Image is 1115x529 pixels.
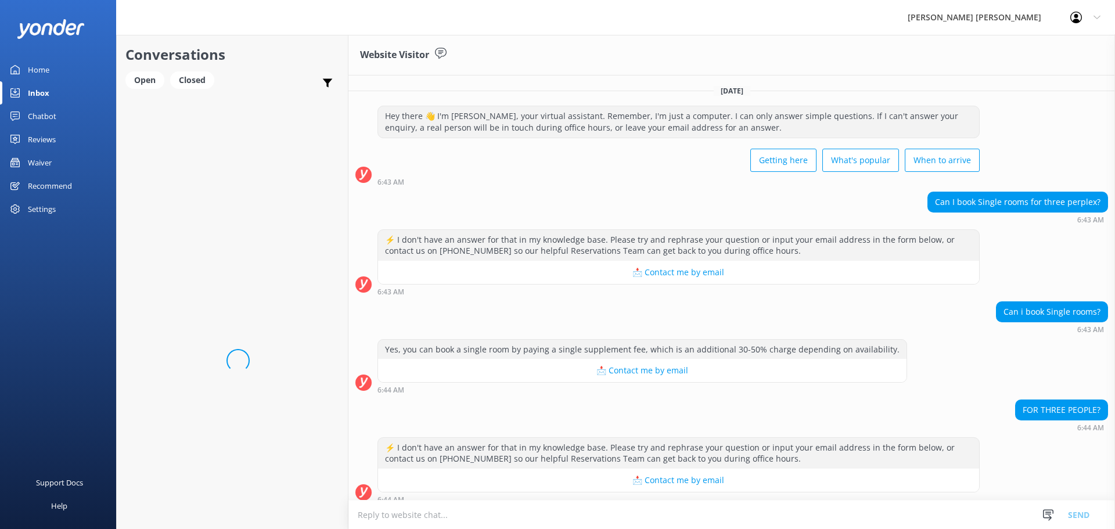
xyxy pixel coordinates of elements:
div: 06:44am 18-Aug-2025 (UTC +12:00) Pacific/Auckland [377,386,907,394]
strong: 6:44 AM [1077,424,1104,431]
div: Hey there 👋 I'm [PERSON_NAME], your virtual assistant. Remember, I'm just a computer. I can only ... [378,106,979,137]
strong: 6:43 AM [377,179,404,186]
strong: 6:43 AM [1077,326,1104,333]
div: 06:43am 18-Aug-2025 (UTC +12:00) Pacific/Auckland [377,287,980,296]
button: 📩 Contact me by email [378,261,979,284]
img: yonder-white-logo.png [17,19,84,38]
div: Settings [28,197,56,221]
div: 06:43am 18-Aug-2025 (UTC +12:00) Pacific/Auckland [927,215,1108,224]
button: 📩 Contact me by email [378,469,979,492]
button: When to arrive [905,149,980,172]
div: Reviews [28,128,56,151]
h3: Website Visitor [360,48,429,63]
div: Inbox [28,81,49,105]
div: Help [51,494,67,517]
button: What's popular [822,149,899,172]
div: Closed [170,71,214,89]
div: Can i book Single rooms? [997,302,1107,322]
div: Yes, you can book a single room by paying a single supplement fee, which is an additional 30-50% ... [378,340,907,359]
div: FOR THREE PEOPLE? [1016,400,1107,420]
div: 06:43am 18-Aug-2025 (UTC +12:00) Pacific/Auckland [996,325,1108,333]
strong: 6:43 AM [377,289,404,296]
strong: 6:44 AM [377,496,404,503]
div: Waiver [28,151,52,174]
a: Open [125,73,170,86]
div: Support Docs [36,471,83,494]
div: Open [125,71,164,89]
button: 📩 Contact me by email [378,359,907,382]
div: Home [28,58,49,81]
div: Can I book Single rooms for three perplex? [928,192,1107,212]
div: Chatbot [28,105,56,128]
h2: Conversations [125,44,339,66]
div: ⚡ I don't have an answer for that in my knowledge base. Please try and rephrase your question or ... [378,438,979,469]
div: Recommend [28,174,72,197]
div: 06:43am 18-Aug-2025 (UTC +12:00) Pacific/Auckland [377,178,980,186]
div: 06:44am 18-Aug-2025 (UTC +12:00) Pacific/Auckland [1015,423,1108,431]
strong: 6:43 AM [1077,217,1104,224]
div: ⚡ I don't have an answer for that in my knowledge base. Please try and rephrase your question or ... [378,230,979,261]
span: [DATE] [714,86,750,96]
button: Getting here [750,149,817,172]
a: Closed [170,73,220,86]
strong: 6:44 AM [377,387,404,394]
div: 06:44am 18-Aug-2025 (UTC +12:00) Pacific/Auckland [377,495,980,503]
